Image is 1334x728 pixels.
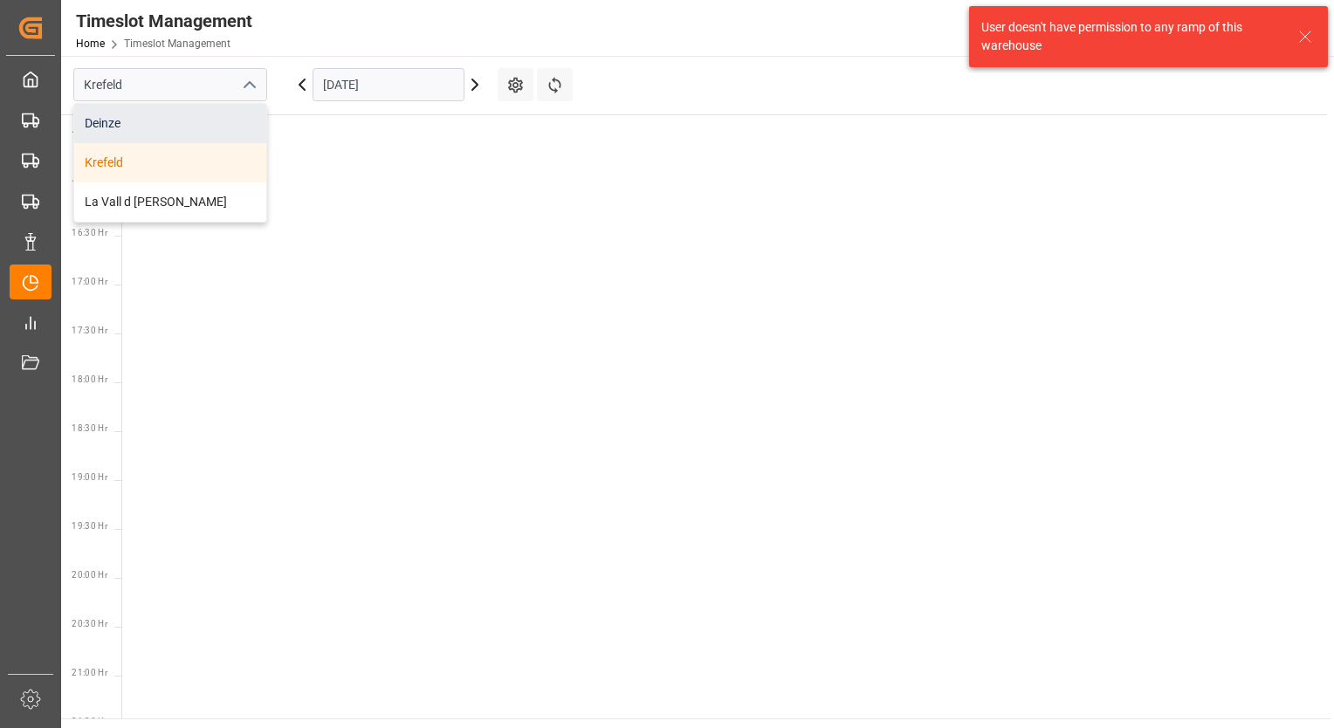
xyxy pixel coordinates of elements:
span: 19:30 Hr [72,521,107,531]
span: 16:30 Hr [72,228,107,237]
span: 16:00 Hr [72,179,107,189]
span: 17:30 Hr [72,326,107,335]
input: Type to search/select [73,68,267,101]
span: 18:00 Hr [72,374,107,384]
span: 21:30 Hr [72,717,107,726]
span: 17:00 Hr [72,277,107,286]
div: Timeslot Management [76,8,252,34]
div: Deinze [74,104,266,143]
span: 20:00 Hr [72,570,107,580]
div: La Vall d [PERSON_NAME] [74,182,266,222]
div: Krefeld [74,143,266,182]
button: close menu [235,72,261,99]
span: 15:30 Hr [72,130,107,140]
div: User doesn't have permission to any ramp of this warehouse [981,18,1282,55]
input: DD.MM.YYYY [313,68,464,101]
span: 19:00 Hr [72,472,107,482]
span: 18:30 Hr [72,423,107,433]
span: 20:30 Hr [72,619,107,628]
span: 21:00 Hr [72,668,107,677]
a: Home [76,38,105,50]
